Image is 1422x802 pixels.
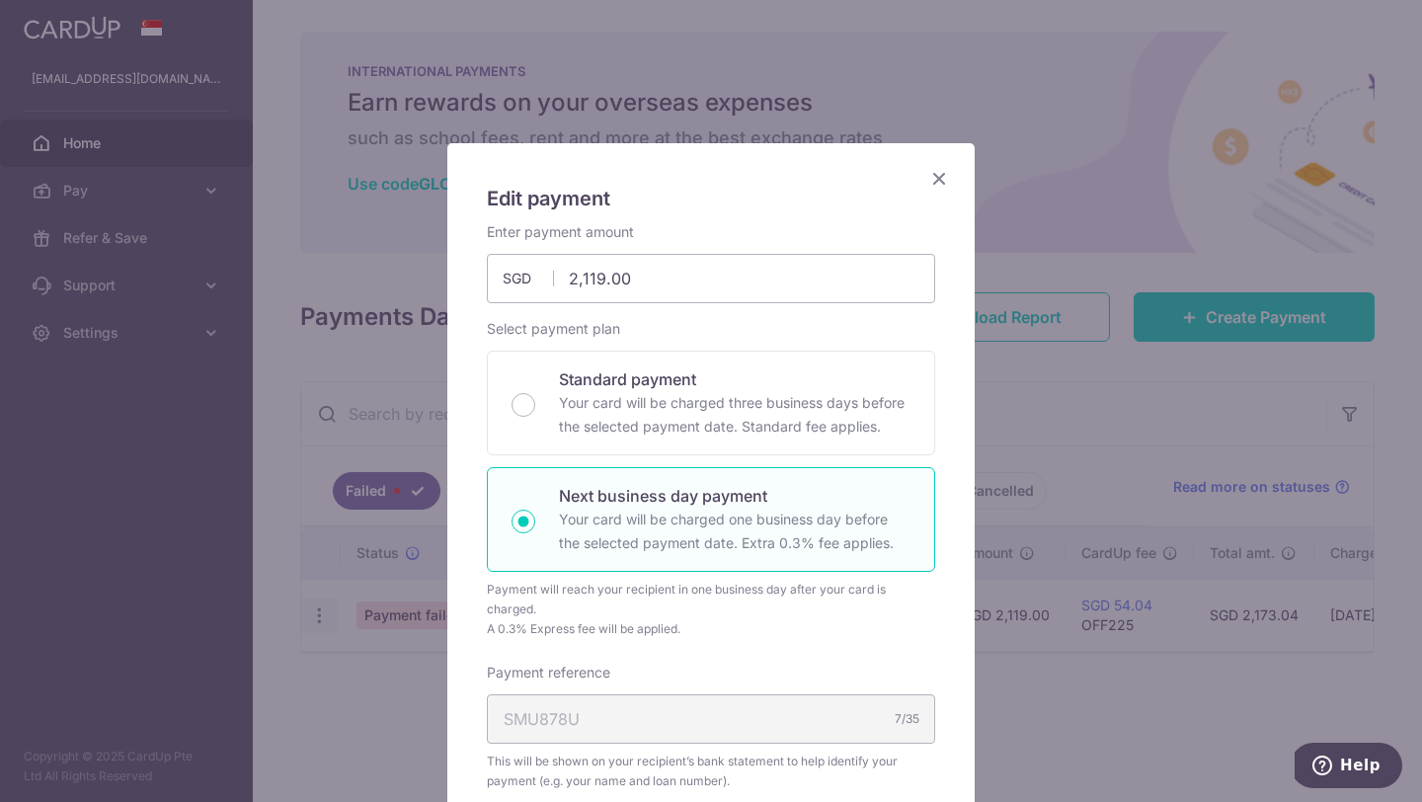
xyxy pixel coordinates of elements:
[1295,743,1402,792] iframe: Opens a widget where you can find more information
[487,663,610,682] label: Payment reference
[487,580,935,619] div: Payment will reach your recipient in one business day after your card is charged.
[487,619,935,639] div: A 0.3% Express fee will be applied.
[503,269,554,288] span: SGD
[559,391,910,439] p: Your card will be charged three business days before the selected payment date. Standard fee appl...
[895,709,919,729] div: 7/35
[487,319,620,339] label: Select payment plan
[487,752,935,791] span: This will be shown on your recipient’s bank statement to help identify your payment (e.g. your na...
[559,484,910,508] p: Next business day payment
[487,254,935,303] input: 0.00
[487,183,935,214] h5: Edit payment
[559,508,910,555] p: Your card will be charged one business day before the selected payment date. Extra 0.3% fee applies.
[487,222,634,242] label: Enter payment amount
[559,367,910,391] p: Standard payment
[927,167,951,191] button: Close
